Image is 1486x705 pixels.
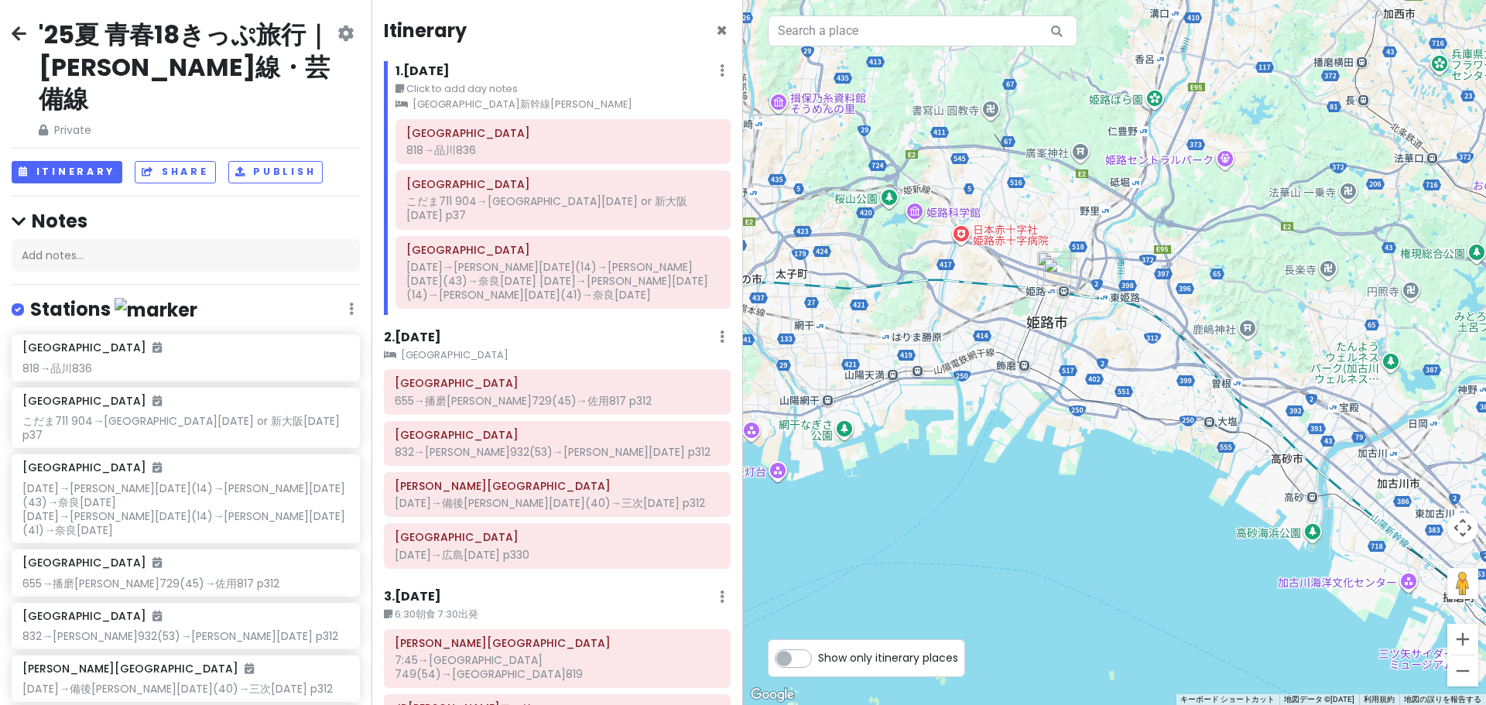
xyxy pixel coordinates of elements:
[395,394,720,408] div: 655→播磨[PERSON_NAME]729(45)→佐用817 p312
[716,18,728,43] span: Close itinerary
[22,361,348,375] div: 818→品川836
[406,243,720,257] h6: 名古屋駅
[22,414,348,442] div: こだま711 904→[GEOGRAPHIC_DATA][DATE] or 新大阪[DATE] p37
[395,63,450,80] h6: 1 . [DATE]
[406,143,720,157] div: 818→品川836
[115,298,197,322] img: marker
[22,556,162,570] h6: [GEOGRAPHIC_DATA]
[228,161,324,183] button: Publish
[1284,695,1354,703] span: 地図データ ©[DATE]
[1364,695,1395,703] a: 利用規約（新しいタブで開きます）
[39,121,334,139] span: Private
[22,481,348,538] div: [DATE]→[PERSON_NAME][DATE](14)→[PERSON_NAME][DATE](43)→奈良[DATE] [DATE]→[PERSON_NAME][DATE](14)→[P...
[12,209,360,233] h4: Notes
[716,22,728,40] button: Close
[12,239,360,272] div: Add notes...
[395,479,720,493] h6: 新見駅
[1447,568,1478,599] button: 地図上にペグマンをドロップして、ストリートビューを開きます
[22,460,162,474] h6: [GEOGRAPHIC_DATA]
[245,663,254,674] i: Added to itinerary
[395,97,731,112] small: [GEOGRAPHIC_DATA]新幹線[PERSON_NAME]
[395,428,720,442] h6: 佐用駅
[22,341,162,354] h6: [GEOGRAPHIC_DATA]
[22,577,348,590] div: 655→播磨[PERSON_NAME]729(45)→佐用817 p312
[384,19,467,43] h4: Itinerary
[406,177,720,191] h6: 品川駅
[152,611,162,621] i: Added to itinerary
[1404,695,1481,703] a: 地図の誤りを報告する
[152,342,162,353] i: Added to itinerary
[395,81,731,97] small: Click to add day notes
[1447,512,1478,543] button: 地図のカメラ コントロール
[1447,624,1478,655] button: ズームイン
[747,685,798,705] a: Google マップでこの地域を開きます（新しいウィンドウが開きます）
[12,161,122,183] button: Itinerary
[384,347,731,363] small: [GEOGRAPHIC_DATA]
[1037,252,1071,286] div: 東横INN姫路駅新幹線北口
[152,557,162,568] i: Added to itinerary
[406,260,720,303] div: [DATE]→[PERSON_NAME][DATE](14)→[PERSON_NAME][DATE](43)→奈良[DATE] [DATE]→[PERSON_NAME][DATE](14)→[P...
[768,15,1077,46] input: Search a place
[395,636,720,650] h6: 本通駅
[395,445,720,459] div: 832→[PERSON_NAME]932(53)→[PERSON_NAME][DATE] p312
[1180,694,1275,705] button: キーボード ショートカット
[395,548,720,562] div: [DATE]→広島[DATE] p330
[1043,258,1077,292] div: 姫路駅
[22,394,162,408] h6: [GEOGRAPHIC_DATA]
[818,649,958,666] span: Show only itinerary places
[22,609,162,623] h6: [GEOGRAPHIC_DATA]
[395,496,720,510] div: [DATE]→備後[PERSON_NAME][DATE](40)→三次[DATE] p312
[747,685,798,705] img: Google
[395,530,720,544] h6: 三次駅
[395,376,720,390] h6: 姫路駅
[384,330,441,346] h6: 2 . [DATE]
[22,629,348,643] div: 832→[PERSON_NAME]932(53)→[PERSON_NAME][DATE] p312
[22,662,254,676] h6: [PERSON_NAME][GEOGRAPHIC_DATA]
[152,395,162,406] i: Added to itinerary
[30,297,197,323] h4: Stations
[1447,655,1478,686] button: ズームアウト
[406,194,720,222] div: こだま711 904→[GEOGRAPHIC_DATA][DATE] or 新大阪[DATE] p37
[384,589,441,605] h6: 3 . [DATE]
[39,19,334,115] h2: '25夏 青春18きっぷ旅行｜[PERSON_NAME]線・芸備線
[152,462,162,473] i: Added to itinerary
[22,682,348,696] div: [DATE]→備後[PERSON_NAME][DATE](40)→三次[DATE] p312
[135,161,215,183] button: Share
[406,126,720,140] h6: 天空橋駅
[384,607,731,622] small: 6:30朝食 7:30出発
[395,653,720,681] div: 7:45→[GEOGRAPHIC_DATA] 749(54)→[GEOGRAPHIC_DATA]819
